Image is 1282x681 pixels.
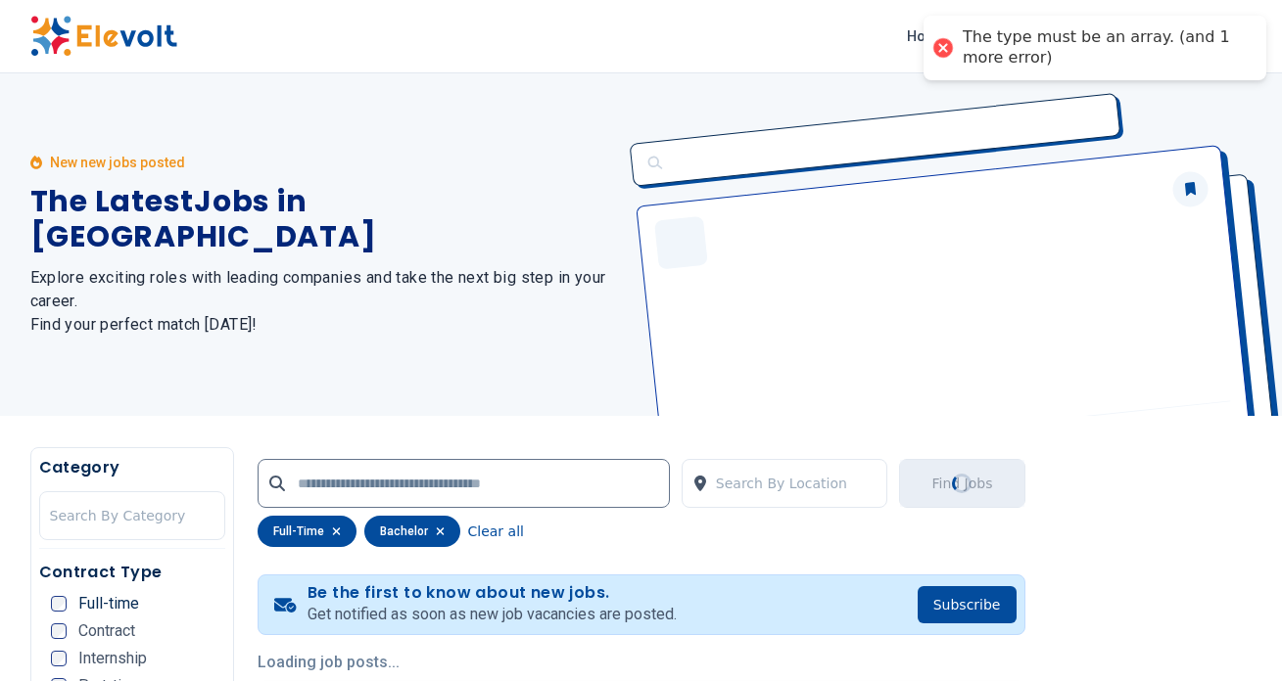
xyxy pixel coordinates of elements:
input: Full-time [51,596,67,612]
p: Loading job posts... [258,651,1025,674]
input: Contract [51,623,67,639]
div: full-time [258,516,356,547]
button: Find JobsLoading... [899,459,1024,508]
span: Full-time [78,596,139,612]
div: bachelor [364,516,460,547]
h4: Be the first to know about new jobs. [308,583,677,603]
button: Subscribe [918,586,1017,623]
img: Elevolt [30,16,177,57]
h1: The Latest Jobs in [GEOGRAPHIC_DATA] [30,184,618,254]
h5: Contract Type [39,561,225,584]
input: Internship [51,651,67,666]
div: Loading... [952,474,972,493]
h5: Category [39,456,225,479]
span: Internship [78,651,147,666]
span: Contract [78,623,135,639]
button: Clear all [468,516,524,547]
a: Home [899,21,954,52]
p: Get notified as soon as new job vacancies are posted. [308,603,677,626]
div: The type must be an array. (and 1 more error) [963,27,1247,68]
h2: Explore exciting roles with leading companies and take the next big step in your career. Find you... [30,266,618,337]
p: New new jobs posted [50,153,185,172]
